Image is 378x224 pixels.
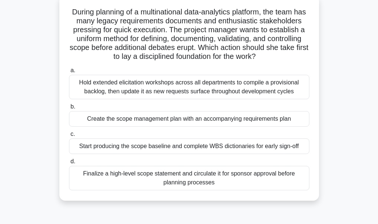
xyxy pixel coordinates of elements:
[70,131,75,137] span: c.
[70,67,75,73] span: a.
[70,103,75,110] span: b.
[69,111,309,127] div: Create the scope management plan with an accompanying requirements plan
[68,7,310,61] h5: During planning of a multinational data-analytics platform, the team has many legacy requirements...
[69,138,309,154] div: Start producing the scope baseline and complete WBS dictionaries for early sign-off
[70,158,75,164] span: d.
[69,166,309,190] div: Finalize a high-level scope statement and circulate it for sponsor approval before planning proce...
[69,75,309,99] div: Hold extended elicitation workshops across all departments to compile a provisional backlog, then...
